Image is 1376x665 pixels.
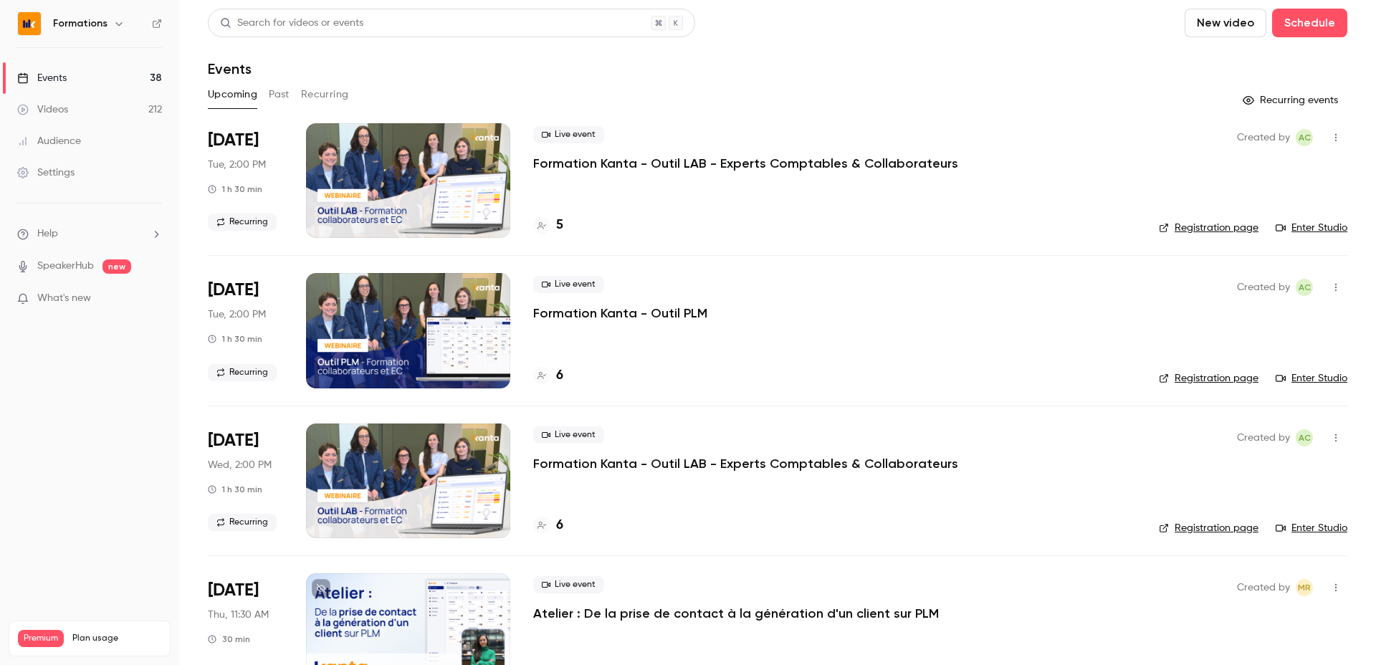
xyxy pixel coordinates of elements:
span: Wed, 2:00 PM [208,458,272,472]
button: New video [1185,9,1266,37]
span: Anaïs Cachelou [1296,129,1313,146]
h4: 5 [556,216,563,235]
a: Enter Studio [1276,371,1347,386]
span: [DATE] [208,279,259,302]
button: Recurring events [1236,89,1347,112]
a: Formation Kanta - Outil PLM [533,305,707,322]
button: Recurring [301,83,349,106]
a: Formation Kanta - Outil LAB - Experts Comptables & Collaborateurs [533,155,958,172]
iframe: Noticeable Trigger [145,292,162,305]
a: Formation Kanta - Outil LAB - Experts Comptables & Collaborateurs [533,455,958,472]
div: 1 h 30 min [208,183,262,195]
span: AC [1299,129,1311,146]
div: Videos [17,102,68,117]
div: Settings [17,166,75,180]
div: Audience [17,134,81,148]
span: Live event [533,276,604,293]
a: Enter Studio [1276,521,1347,535]
span: AC [1299,279,1311,296]
span: Live event [533,576,604,593]
button: Upcoming [208,83,257,106]
div: Events [17,71,67,85]
span: Created by [1237,579,1290,596]
span: Recurring [208,364,277,381]
a: 6 [533,366,563,386]
a: Registration page [1159,521,1258,535]
span: Marion Roquet [1296,579,1313,596]
span: Created by [1237,279,1290,296]
span: new [102,259,131,274]
span: Anaïs Cachelou [1296,279,1313,296]
span: Live event [533,426,604,444]
a: Registration page [1159,371,1258,386]
span: [DATE] [208,429,259,452]
a: 6 [533,516,563,535]
span: Recurring [208,514,277,531]
h1: Events [208,60,252,77]
h4: 6 [556,516,563,535]
span: Created by [1237,129,1290,146]
a: 5 [533,216,563,235]
button: Schedule [1272,9,1347,37]
span: [DATE] [208,579,259,602]
a: Atelier : De la prise de contact à la génération d'un client sur PLM [533,605,939,622]
button: Past [269,83,290,106]
h4: 6 [556,366,563,386]
span: [DATE] [208,129,259,152]
span: Tue, 2:00 PM [208,158,266,172]
span: Help [37,226,58,241]
span: Thu, 11:30 AM [208,608,269,622]
span: Tue, 2:00 PM [208,307,266,322]
span: What's new [37,291,91,306]
a: Enter Studio [1276,221,1347,235]
div: 1 h 30 min [208,333,262,345]
span: AC [1299,429,1311,446]
a: Registration page [1159,221,1258,235]
span: Live event [533,126,604,143]
span: Anaïs Cachelou [1296,429,1313,446]
span: Created by [1237,429,1290,446]
div: 1 h 30 min [208,484,262,495]
img: Formations [18,12,41,35]
div: 30 min [208,633,250,645]
span: Plan usage [72,633,161,644]
span: MR [1298,579,1311,596]
div: Oct 7 Tue, 2:00 PM (Europe/Paris) [208,273,283,388]
div: Oct 8 Wed, 2:00 PM (Europe/Paris) [208,424,283,538]
span: Recurring [208,214,277,231]
div: Oct 7 Tue, 2:00 PM (Europe/Paris) [208,123,283,238]
a: SpeakerHub [37,259,94,274]
div: Search for videos or events [220,16,363,31]
li: help-dropdown-opener [17,226,162,241]
h6: Formations [53,16,107,31]
span: Premium [18,630,64,647]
